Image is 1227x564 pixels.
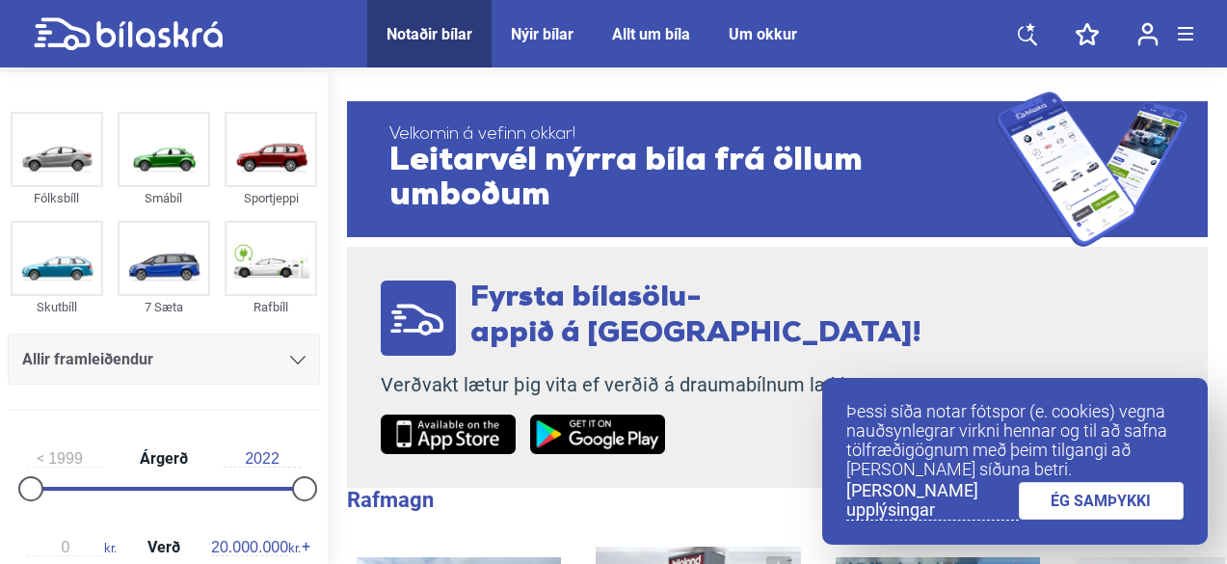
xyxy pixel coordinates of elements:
[347,92,1208,247] a: Velkomin á vefinn okkar!Leitarvél nýrra bíla frá öllum umboðum
[211,539,301,556] span: kr.
[387,25,472,43] a: Notaðir bílar
[511,25,573,43] a: Nýir bílar
[27,539,117,556] span: kr.
[846,481,1019,521] a: [PERSON_NAME] upplýsingar
[389,125,996,145] span: Velkomin á vefinn okkar!
[22,346,153,373] span: Allir framleiðendur
[470,283,921,349] span: Fyrsta bílasölu- appið á [GEOGRAPHIC_DATA]!
[118,187,210,209] div: Smábíl
[1137,22,1159,46] img: user-login.svg
[118,296,210,318] div: 7 Sæta
[11,187,103,209] div: Fólksbíll
[612,25,690,43] a: Allt um bíla
[225,296,317,318] div: Rafbíll
[225,187,317,209] div: Sportjeppi
[389,145,996,214] span: Leitarvél nýrra bíla frá öllum umboðum
[1019,482,1185,520] a: ÉG SAMÞYKKI
[381,373,921,397] p: Verðvakt lætur þig vita ef verðið á draumabílnum lækkar.
[729,25,797,43] a: Um okkur
[347,488,434,512] b: Rafmagn
[846,402,1184,479] p: Þessi síða notar fótspor (e. cookies) vegna nauðsynlegrar virkni hennar og til að safna tölfræðig...
[143,540,185,555] span: Verð
[11,296,103,318] div: Skutbíll
[135,451,193,467] span: Árgerð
